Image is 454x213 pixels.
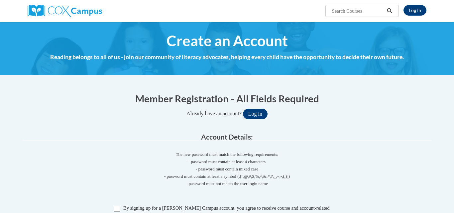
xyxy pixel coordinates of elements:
[186,111,242,116] span: Already have an account?
[201,133,253,141] span: Account Details:
[243,109,268,119] button: Log in
[23,53,431,61] h4: Reading belongs to all of us - join our community of literacy advocates, helping every child have...
[403,5,426,16] a: Log In
[176,152,279,157] span: The new password must match the following requirements:
[331,7,385,15] input: Search Courses
[23,158,431,187] span: - password must contain at least 4 characters - password must contain mixed case - password must ...
[28,5,102,17] img: Cox Campus
[385,7,395,15] button: Search
[167,32,288,50] span: Create an Account
[23,92,431,105] h1: Member Registration - All Fields Required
